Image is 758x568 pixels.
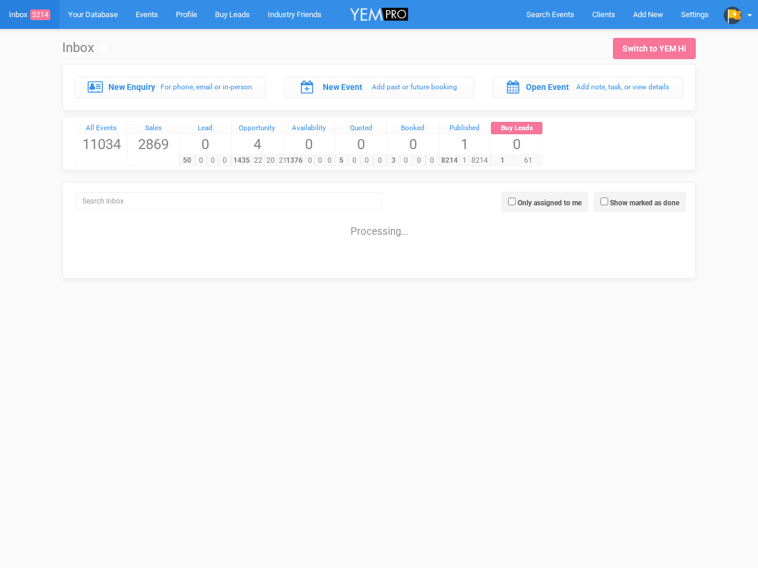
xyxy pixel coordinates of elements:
[400,155,413,166] span: 0
[373,155,387,166] span: 0
[232,122,283,135] a: Opportunity
[108,81,155,93] label: New Enquiry
[128,134,179,154] span: 2869
[284,122,335,135] a: Availability
[335,134,387,154] span: 0
[492,76,683,98] a: Open Event Add note, task, or view details
[264,155,277,166] span: 20
[30,9,50,20] span: 5214
[252,155,265,166] span: 22
[284,76,475,98] a: New Event Add past or future booking
[76,134,127,154] span: 11034
[518,198,582,208] label: Only assigned to me
[325,155,335,166] span: 0
[526,81,569,93] label: Open Event
[348,155,361,166] span: 0
[514,155,542,166] span: 61
[323,81,362,93] label: New Event
[622,43,686,54] div: Switch to YEM Hi
[76,192,383,210] input: Search Inbox
[75,76,266,98] a: New Enquiry For phone, email or in-person
[179,155,195,166] span: 50
[468,155,490,166] span: 8214
[387,134,439,154] span: 0
[439,122,491,135] a: Published
[335,122,387,135] a: Quoted
[372,83,457,91] small: Add past or future booking
[231,155,252,166] span: 1435
[412,155,426,166] span: 0
[76,122,127,135] a: All Events
[207,155,219,166] span: 0
[160,83,252,91] small: For phone, email or in-person
[277,155,290,166] span: 21
[490,155,515,166] span: 1
[62,41,108,55] h1: Inbox
[66,213,692,237] div: Processing...
[724,7,741,24] img: profile.png
[387,122,439,135] a: Booked
[305,155,315,166] span: 0
[284,134,335,154] span: 0
[361,155,374,166] span: 0
[314,155,325,166] span: 0
[460,155,469,166] span: 1
[439,134,491,154] span: 1
[232,134,283,154] span: 4
[491,134,542,154] span: 0
[179,134,231,154] span: 0
[425,155,439,166] span: 0
[592,10,615,19] span: Clients
[195,155,207,166] span: 0
[219,155,231,166] span: 0
[576,83,669,91] small: Add note, task, or view details
[610,198,679,208] label: Show marked as done
[179,122,231,135] a: Lead
[283,155,306,166] span: 1376
[439,155,461,166] span: 8214
[335,155,348,166] span: 5
[128,122,179,135] a: Sales
[387,155,400,166] span: 3
[633,10,663,19] span: Add New
[613,38,696,59] a: Switch to YEM Hi
[491,122,542,135] a: Buy Leads
[526,10,574,19] span: Search Events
